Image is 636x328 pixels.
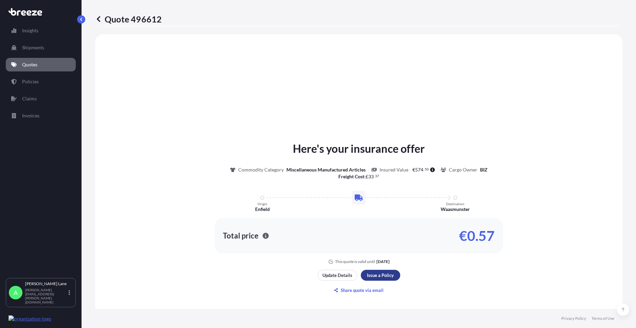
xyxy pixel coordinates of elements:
p: Invoices [22,112,39,119]
p: Quotes [22,61,37,68]
p: Share quote via email [341,287,384,294]
a: Shipments [6,41,76,54]
span: A [14,289,18,296]
p: Policies [22,78,39,85]
a: Policies [6,75,76,88]
p: Here's your insurance offer [293,141,425,157]
button: Update Details [318,270,357,281]
p: Issue a Policy [367,272,394,279]
p: Total price [223,232,259,239]
span: 574 [415,167,423,172]
p: : [338,173,379,180]
span: € [412,167,415,172]
span: 33 [368,174,374,179]
span: 37 [375,175,379,177]
p: Origin [258,202,267,206]
p: Insights [22,27,38,34]
b: Freight Cost [338,174,364,179]
p: Enfield [255,206,270,213]
p: Waasmunster [441,206,470,213]
p: [DATE] [376,259,390,264]
p: Commodity Category [238,166,284,173]
p: €0.57 [459,230,495,241]
a: Terms of Use [591,316,614,321]
p: This quote is valid until [335,259,375,264]
p: Miscellaneous Manufactured Articles [286,166,366,173]
p: Insured Value [379,166,408,173]
span: . [374,175,375,177]
a: Claims [6,92,76,105]
p: [PERSON_NAME][EMAIL_ADDRESS][PERSON_NAME][DOMAIN_NAME] [25,288,67,304]
a: Privacy Policy [561,316,586,321]
p: Quote 496612 [95,14,162,24]
p: Shipments [22,44,44,51]
span: . [424,168,424,170]
button: Share quote via email [318,285,400,296]
p: BIZ [480,166,488,173]
span: 50 [425,168,429,170]
button: Issue a Policy [361,270,400,281]
img: organization-logo [8,315,51,322]
p: Destination [446,202,464,206]
p: Cargo Owner [449,166,477,173]
a: Quotes [6,58,76,71]
a: Invoices [6,109,76,122]
p: [PERSON_NAME] Lane [25,281,67,286]
p: Claims [22,95,37,102]
span: £ [366,174,368,179]
a: Insights [6,24,76,37]
p: Update Details [322,272,352,279]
